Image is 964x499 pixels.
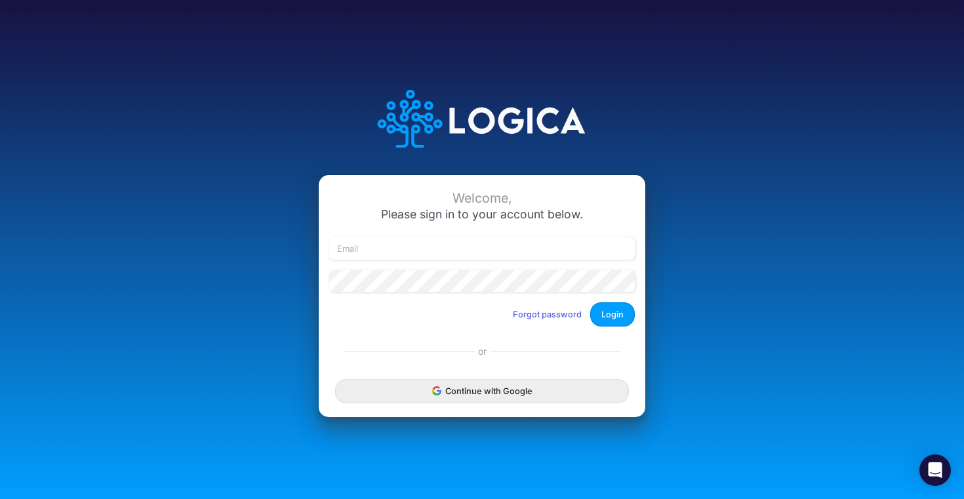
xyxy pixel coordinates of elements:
button: Continue with Google [335,379,629,403]
input: Email [329,237,635,260]
span: Please sign in to your account below. [381,207,583,221]
button: Login [590,302,635,327]
div: Welcome, [329,191,635,206]
div: Open Intercom Messenger [919,454,951,486]
button: Forgot password [504,304,590,325]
